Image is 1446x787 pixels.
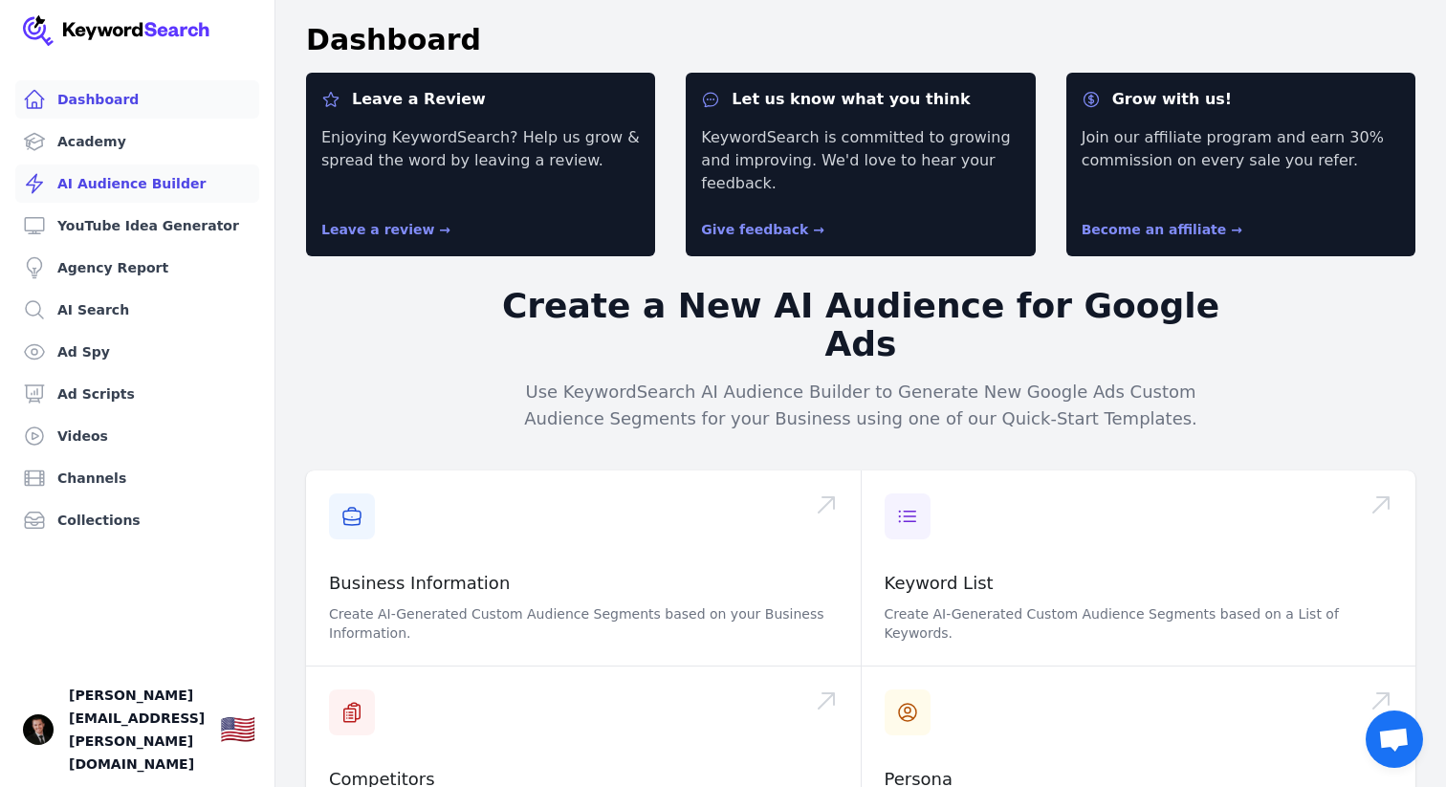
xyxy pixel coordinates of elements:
[1082,126,1400,195] p: Join our affiliate program and earn 30% commission on every sale you refer.
[439,222,450,237] span: →
[1082,88,1400,111] dt: Grow with us!
[15,122,259,161] a: Academy
[15,375,259,413] a: Ad Scripts
[1082,222,1242,237] a: Become an affiliate
[23,714,54,745] button: Open user button
[23,15,210,46] img: Your Company
[493,287,1228,363] h2: Create a New AI Audience for Google Ads
[15,80,259,119] a: Dashboard
[15,333,259,371] a: Ad Spy
[329,573,510,593] a: Business Information
[15,291,259,329] a: AI Search
[15,249,259,287] a: Agency Report
[23,714,54,745] img: Marcus Gagye
[306,23,481,57] h1: Dashboard
[701,222,824,237] a: Give feedback
[220,712,255,747] div: 🇺🇸
[493,379,1228,432] p: Use KeywordSearch AI Audience Builder to Generate New Google Ads Custom Audience Segments for you...
[220,710,255,749] button: 🇺🇸
[15,207,259,245] a: YouTube Idea Generator
[15,501,259,539] a: Collections
[701,126,1019,195] p: KeywordSearch is committed to growing and improving. We'd love to hear your feedback.
[885,573,994,593] a: Keyword List
[321,88,640,111] dt: Leave a Review
[15,164,259,203] a: AI Audience Builder
[1366,710,1423,768] a: Open chat
[701,88,1019,111] dt: Let us know what you think
[813,222,824,237] span: →
[1231,222,1242,237] span: →
[69,684,205,776] span: [PERSON_NAME][EMAIL_ADDRESS][PERSON_NAME][DOMAIN_NAME]
[321,222,450,237] a: Leave a review
[15,459,259,497] a: Channels
[321,126,640,195] p: Enjoying KeywordSearch? Help us grow & spread the word by leaving a review.
[15,417,259,455] a: Videos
